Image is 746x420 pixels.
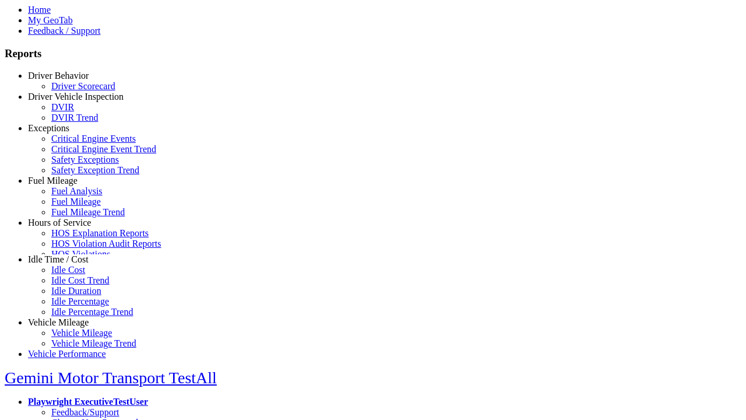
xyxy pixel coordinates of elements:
[51,144,156,154] a: Critical Engine Event Trend
[51,155,119,164] a: Safety Exceptions
[51,134,136,143] a: Critical Engine Events
[51,197,101,206] a: Fuel Mileage
[51,228,149,238] a: HOS Explanation Reports
[51,307,133,317] a: Idle Percentage Trend
[28,123,69,133] a: Exceptions
[28,92,124,101] a: Driver Vehicle Inspection
[28,15,73,25] a: My GeoTab
[28,317,89,327] a: Vehicle Mileage
[5,47,741,60] h3: Reports
[51,265,85,275] a: Idle Cost
[28,26,100,36] a: Feedback / Support
[51,165,139,175] a: Safety Exception Trend
[5,369,217,387] a: Gemini Motor Transport TestAll
[51,113,98,123] a: DVIR Trend
[51,286,101,296] a: Idle Duration
[51,81,115,91] a: Driver Scorecard
[51,296,109,306] a: Idle Percentage
[28,254,89,264] a: Idle Time / Cost
[51,186,103,196] a: Fuel Analysis
[51,239,161,249] a: HOS Violation Audit Reports
[28,218,91,228] a: Hours of Service
[28,5,51,15] a: Home
[51,338,136,348] a: Vehicle Mileage Trend
[51,275,110,285] a: Idle Cost Trend
[28,349,106,359] a: Vehicle Performance
[51,407,119,417] a: Feedback/Support
[51,102,74,112] a: DVIR
[28,176,78,185] a: Fuel Mileage
[51,207,125,217] a: Fuel Mileage Trend
[28,71,89,80] a: Driver Behavior
[51,249,110,259] a: HOS Violations
[28,397,148,407] a: Playwright ExecutiveTestUser
[51,328,112,338] a: Vehicle Mileage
